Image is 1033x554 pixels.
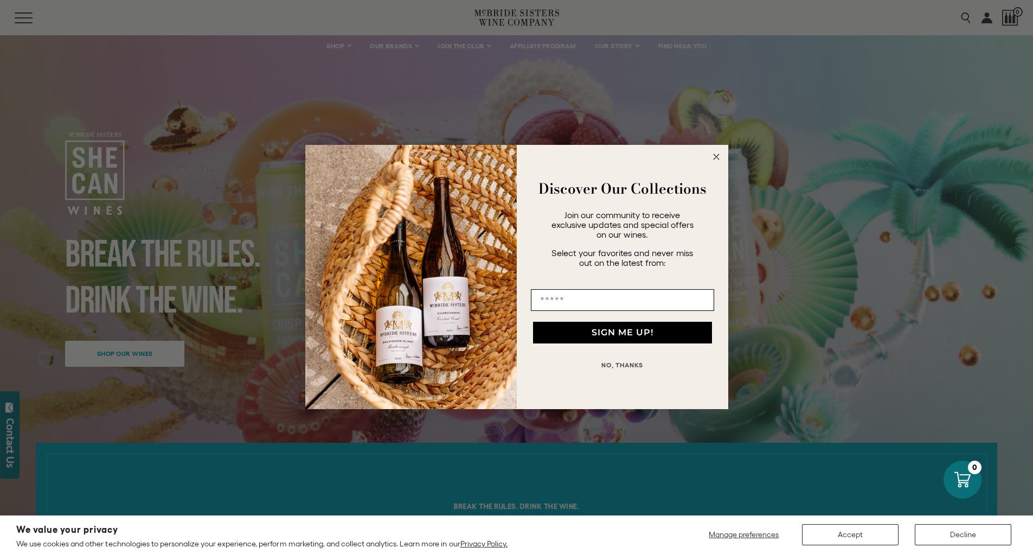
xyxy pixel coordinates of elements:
img: 42653730-7e35-4af7-a99d-12bf478283cf.jpeg [305,145,517,410]
h2: We value your privacy [16,525,508,534]
button: Decline [915,524,1011,545]
p: We use cookies and other technologies to personalize your experience, perform marketing, and coll... [16,539,508,549]
button: NO, THANKS [531,354,714,376]
strong: Discover Our Collections [538,178,707,199]
div: 0 [968,461,981,474]
input: Email [531,289,714,311]
a: Privacy Policy. [460,539,508,548]
button: Close dialog [710,150,723,163]
button: Manage preferences [702,524,786,545]
button: SIGN ME UP! [533,322,712,343]
span: Join our community to receive exclusive updates and special offers on our wines. [551,210,694,239]
button: Accept [802,524,899,545]
span: Select your favorites and never miss out on the latest from: [551,248,693,268]
span: Manage preferences [709,530,779,539]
